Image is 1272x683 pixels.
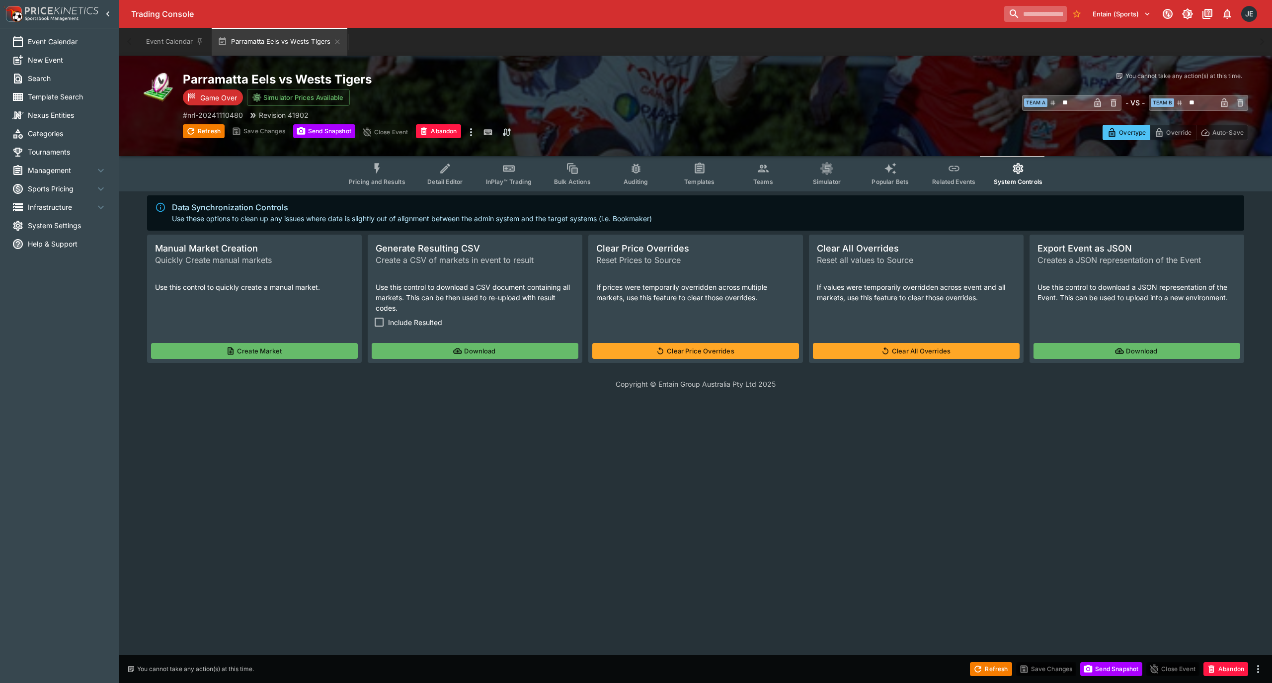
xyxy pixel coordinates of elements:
[416,126,461,136] span: Mark an event as closed and abandoned.
[1166,127,1192,138] p: Override
[28,36,107,47] span: Event Calendar
[1119,127,1146,138] p: Overtype
[25,16,79,21] img: Sportsbook Management
[1037,243,1236,254] span: Export Event as JSON
[376,282,574,313] p: Use this control to download a CSV document containing all markets. This can be then used to re-u...
[28,110,107,120] span: Nexus Entities
[28,220,107,231] span: System Settings
[388,317,442,328] span: Include Resulted
[372,343,578,359] button: Download
[131,9,1000,19] div: Trading Console
[25,7,98,14] img: PriceKinetics
[1198,5,1216,23] button: Documentation
[212,28,347,56] button: Parramatta Eels vs Wests Tigers
[1080,662,1142,676] button: Send Snapshot
[28,165,95,175] span: Management
[1150,125,1196,140] button: Override
[1125,72,1242,81] p: You cannot take any action(s) at this time.
[137,665,254,674] p: You cannot take any action(s) at this time.
[28,73,107,84] span: Search
[140,28,210,56] button: Event Calendar
[554,178,591,185] span: Bulk Actions
[1125,97,1145,108] h6: - VS -
[932,178,975,185] span: Related Events
[259,110,309,120] p: Revision 41902
[155,282,354,292] p: Use this control to quickly create a manual market.
[817,254,1016,266] span: Reset all values to Source
[486,178,532,185] span: InPlay™ Trading
[684,178,715,185] span: Templates
[1252,663,1264,675] button: more
[143,72,175,103] img: rugby_league.png
[293,124,355,138] button: Send Snapshot
[1037,282,1236,303] p: Use this control to download a JSON representation of the Event. This can be used to upload into ...
[1103,125,1248,140] div: Start From
[247,89,350,106] button: Simulator Prices Available
[596,243,795,254] span: Clear Price Overrides
[1087,6,1157,22] button: Select Tenant
[28,183,95,194] span: Sports Pricing
[200,92,237,103] p: Game Over
[349,178,405,185] span: Pricing and Results
[172,201,652,213] div: Data Synchronization Controls
[172,198,652,228] div: Use these options to clean up any issues where data is slightly out of alignment between the admi...
[753,178,773,185] span: Teams
[813,343,1020,359] button: Clear All Overrides
[1033,343,1240,359] button: Download
[1037,254,1236,266] span: Creates a JSON representation of the Event
[1159,5,1177,23] button: Connected to PK
[465,124,477,140] button: more
[1179,5,1196,23] button: Toggle light/dark mode
[994,178,1042,185] span: System Controls
[1203,662,1248,676] button: Abandon
[183,72,715,87] h2: Copy To Clipboard
[1212,127,1244,138] p: Auto-Save
[970,662,1012,676] button: Refresh
[1196,125,1248,140] button: Auto-Save
[28,147,107,157] span: Tournaments
[624,178,648,185] span: Auditing
[28,91,107,102] span: Template Search
[596,254,795,266] span: Reset Prices to Source
[28,202,95,212] span: Infrastructure
[1004,6,1067,22] input: search
[341,156,1050,191] div: Event type filters
[416,124,461,138] button: Abandon
[1203,663,1248,673] span: Mark an event as closed and abandoned.
[1218,5,1236,23] button: Notifications
[1241,6,1257,22] div: James Edlin
[817,282,1016,303] p: If values were temporarily overridden across event and all markets, use this feature to clear tho...
[376,243,574,254] span: Generate Resulting CSV
[592,343,799,359] button: Clear Price Overrides
[155,243,354,254] span: Manual Market Creation
[183,110,243,120] p: Copy To Clipboard
[28,128,107,139] span: Categories
[28,239,107,249] span: Help & Support
[1151,98,1174,107] span: Team B
[1069,6,1085,22] button: No Bookmarks
[1103,125,1150,140] button: Overtype
[817,243,1016,254] span: Clear All Overrides
[596,282,795,303] p: If prices were temporarily overridden across multiple markets, use this feature to clear those ov...
[119,379,1272,389] p: Copyright © Entain Group Australia Pty Ltd 2025
[427,178,463,185] span: Detail Editor
[155,254,354,266] span: Quickly Create manual markets
[872,178,909,185] span: Popular Bets
[151,343,358,359] button: Create Market
[28,55,107,65] span: New Event
[376,254,574,266] span: Create a CSV of markets in event to result
[813,178,841,185] span: Simulator
[3,4,23,24] img: PriceKinetics Logo
[183,124,225,138] button: Refresh
[1238,3,1260,25] button: James Edlin
[1024,98,1047,107] span: Team A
